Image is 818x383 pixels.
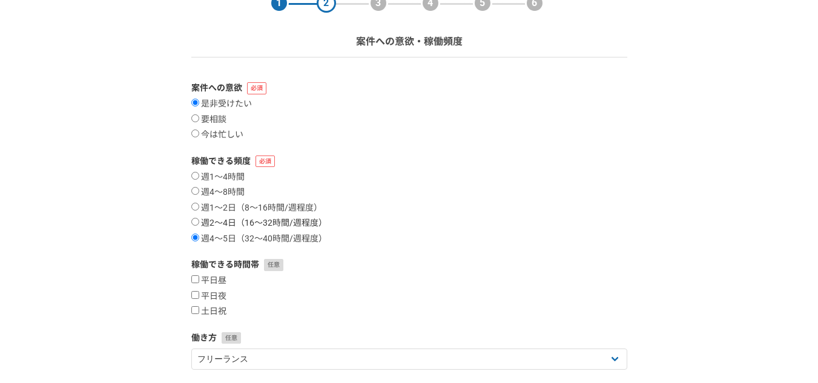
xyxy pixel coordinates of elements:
[191,99,199,106] input: 是非受けたい
[191,172,199,180] input: 週1〜4時間
[191,218,199,226] input: 週2〜4日（16〜32時間/週程度）
[191,234,199,241] input: 週4〜5日（32〜40時間/週程度）
[191,203,199,211] input: 週1〜2日（8〜16時間/週程度）
[191,306,226,317] label: 土日祝
[191,306,199,314] input: 土日祝
[191,172,245,183] label: 週1〜4時間
[191,187,199,195] input: 週4〜8時間
[191,187,245,198] label: 週4〜8時間
[191,234,327,244] label: 週4〜5日（32〜40時間/週程度）
[191,129,199,137] input: 今は忙しい
[191,218,327,229] label: 週2〜4日（16〜32時間/週程度）
[191,275,226,286] label: 平日昼
[191,114,199,122] input: 要相談
[191,99,252,110] label: 是非受けたい
[191,332,627,344] label: 働き方
[191,258,627,271] label: 稼働できる時間帯
[191,291,199,299] input: 平日夜
[191,155,627,168] label: 稼働できる頻度
[191,129,243,140] label: 今は忙しい
[356,34,463,49] p: 案件への意欲・稼働頻度
[191,291,226,302] label: 平日夜
[191,114,226,125] label: 要相談
[191,275,199,283] input: 平日昼
[191,203,322,214] label: 週1〜2日（8〜16時間/週程度）
[191,82,627,94] label: 案件への意欲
